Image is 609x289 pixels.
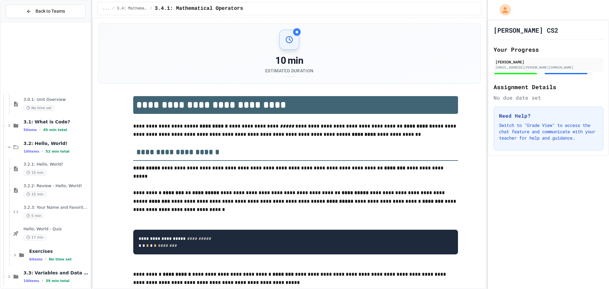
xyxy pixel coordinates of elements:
[23,183,89,189] span: 3.2.2: Review - Hello, World!
[49,257,72,261] span: No time set
[265,68,313,74] div: Estimated Duration
[29,257,43,261] span: 6 items
[46,149,69,154] span: 52 min total
[23,170,46,176] span: 15 min
[23,270,89,276] span: 3.3: Variables and Data Types
[150,6,152,11] span: /
[23,149,39,154] span: 10 items
[556,236,603,263] iframe: chat widget
[23,128,37,132] span: 5 items
[117,6,147,11] span: 3.4: Mathematical Operators
[495,65,601,70] div: [EMAIL_ADDRESS][PERSON_NAME][DOMAIN_NAME]
[23,105,55,111] span: No time set
[582,264,603,283] iframe: chat widget
[499,122,598,141] p: Switch to "Grade View" to access the chat feature and communicate with your teacher for help and ...
[29,248,89,254] span: Exercises
[46,279,69,283] span: 39 min total
[42,149,43,154] span: •
[499,112,598,120] h3: Need Help?
[23,191,46,197] span: 15 min
[265,55,313,66] div: 10 min
[112,6,114,11] span: /
[494,26,558,35] h1: [PERSON_NAME] CS2
[495,59,601,65] div: [PERSON_NAME]
[43,128,67,132] span: 45 min total
[494,82,603,91] h2: Assignment Details
[23,162,89,167] span: 3.2.1: Hello, World!
[155,5,243,12] span: 3.4.1: Mathematical Operators
[39,127,41,132] span: •
[494,45,603,54] h2: Your Progress
[6,4,85,18] button: Back to Teams
[23,119,89,125] span: 3.1: What is Code?
[103,6,110,11] span: ...
[23,97,89,102] span: 3.0.1: Unit Overview
[23,234,46,240] span: 17 min
[23,141,89,146] span: 3.2: Hello, World!
[36,8,65,15] span: Back to Teams
[23,279,39,283] span: 10 items
[23,213,44,219] span: 5 min
[494,94,603,102] div: No due date set
[42,278,43,283] span: •
[45,257,46,262] span: •
[493,3,513,17] div: My Account
[23,227,89,232] span: Hello, World - Quiz
[23,205,89,210] span: 3.2.3: Your Name and Favorite Movie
